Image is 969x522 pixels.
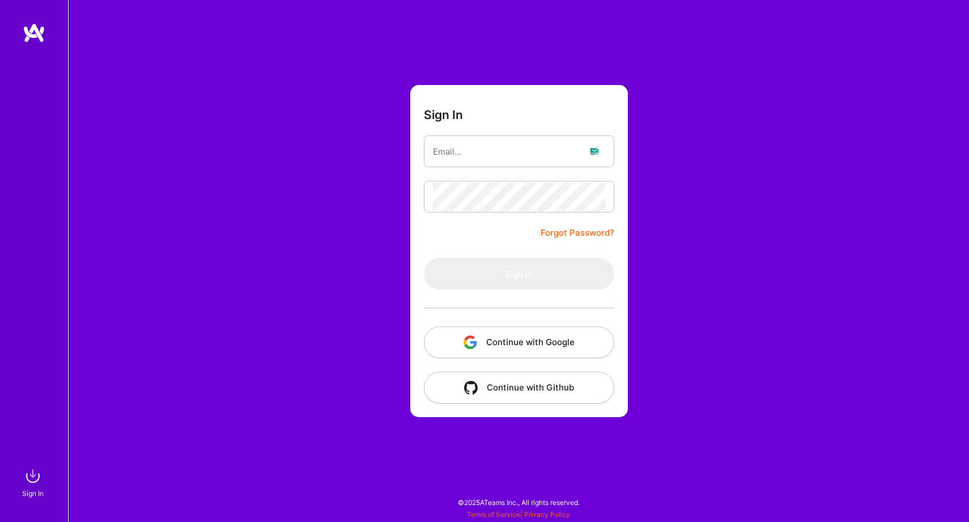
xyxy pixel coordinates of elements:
[22,465,44,487] img: sign in
[524,510,570,519] a: Privacy Policy
[424,372,614,404] button: Continue with Github
[424,258,614,290] button: Sign In
[467,510,520,519] a: Terms of Service
[433,137,605,166] input: Email...
[68,488,969,516] div: © 2025 ATeams Inc., All rights reserved.
[23,23,45,43] img: logo
[464,336,477,349] img: icon
[424,108,463,122] h3: Sign In
[541,226,614,240] a: Forgot Password?
[22,487,44,499] div: Sign In
[467,510,570,519] span: |
[24,465,44,499] a: sign inSign In
[464,381,478,394] img: icon
[424,326,614,358] button: Continue with Google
